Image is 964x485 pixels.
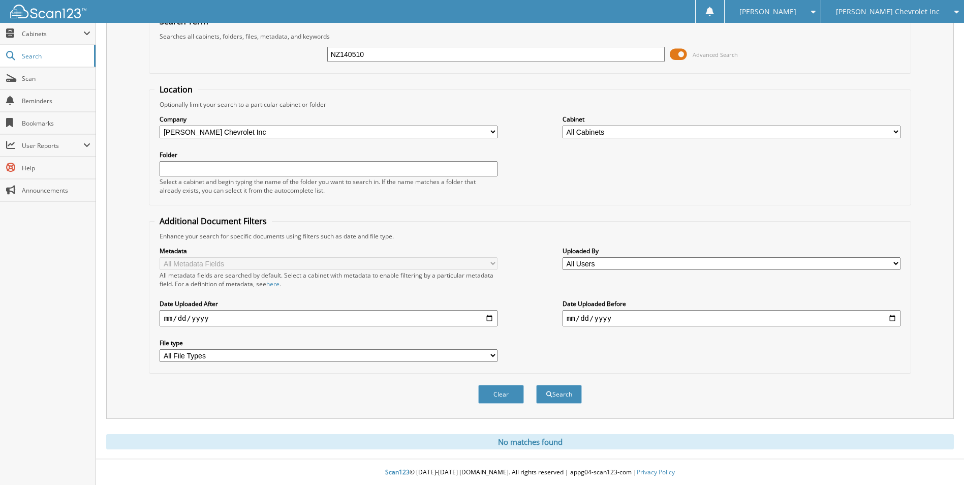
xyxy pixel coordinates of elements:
label: Metadata [160,247,497,255]
a: Privacy Policy [637,468,675,476]
label: Folder [160,150,497,159]
div: Optionally limit your search to a particular cabinet or folder [154,100,905,109]
span: Scan123 [385,468,410,476]
span: Reminders [22,97,90,105]
div: All metadata fields are searched by default. Select a cabinet with metadata to enable filtering b... [160,271,497,288]
span: Search [22,52,89,60]
span: [PERSON_NAME] Chevrolet Inc [836,9,940,15]
iframe: Chat Widget [913,436,964,485]
button: Search [536,385,582,404]
span: [PERSON_NAME] [739,9,796,15]
a: here [266,280,279,288]
label: Cabinet [563,115,900,124]
span: Help [22,164,90,172]
span: User Reports [22,141,83,150]
span: Advanced Search [693,51,738,58]
div: © [DATE]-[DATE] [DOMAIN_NAME]. All rights reserved | appg04-scan123-com | [96,460,964,485]
input: end [563,310,900,326]
input: start [160,310,497,326]
legend: Location [154,84,198,95]
legend: Additional Document Filters [154,216,272,227]
label: Company [160,115,497,124]
label: Uploaded By [563,247,900,255]
button: Clear [478,385,524,404]
div: Select a cabinet and begin typing the name of the folder you want to search in. If the name match... [160,177,497,195]
label: File type [160,339,497,347]
span: Announcements [22,186,90,195]
img: scan123-logo-white.svg [10,5,86,18]
span: Cabinets [22,29,83,38]
label: Date Uploaded After [160,299,497,308]
div: No matches found [106,434,954,449]
span: Bookmarks [22,119,90,128]
div: Enhance your search for specific documents using filters such as date and file type. [154,232,905,240]
label: Date Uploaded Before [563,299,900,308]
div: Searches all cabinets, folders, files, metadata, and keywords [154,32,905,41]
span: Scan [22,74,90,83]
